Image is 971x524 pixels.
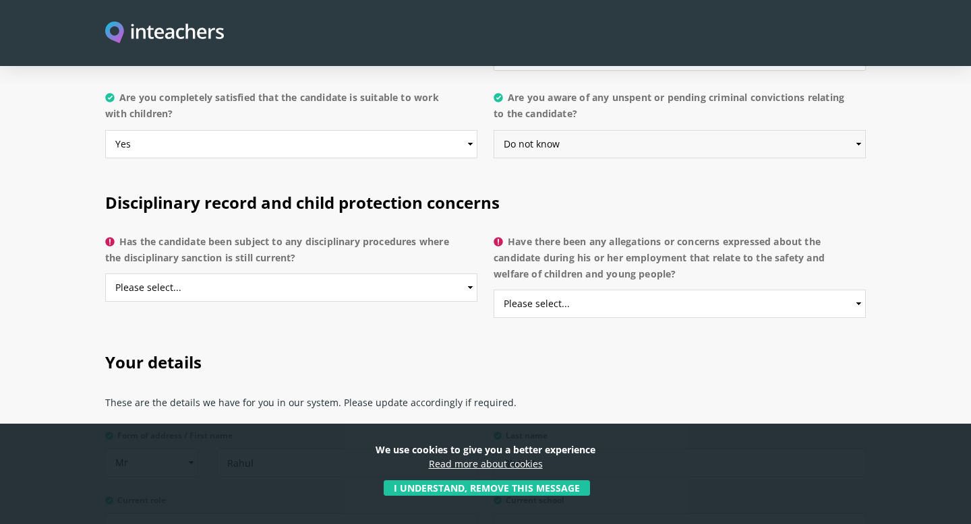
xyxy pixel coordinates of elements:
label: Has the candidate been subject to any disciplinary procedures where the disciplinary sanction is ... [105,234,477,274]
img: Inteachers [105,22,224,45]
label: Are you completely satisfied that the candidate is suitable to work with children? [105,90,477,130]
span: Disciplinary record and child protection concerns [105,191,500,214]
a: Visit this site's homepage [105,22,224,45]
label: Have there been any allegations or concerns expressed about the candidate during his or her emplo... [494,234,866,290]
a: Read more about cookies [429,457,543,470]
span: Your details [105,351,202,373]
label: Are you aware of any unspent or pending criminal convictions relating to the candidate? [494,90,866,130]
strong: We use cookies to give you a better experience [376,443,595,456]
button: I understand, remove this message [384,480,590,496]
p: These are the details we have for you in our system. Please update accordingly if required. [105,388,866,426]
